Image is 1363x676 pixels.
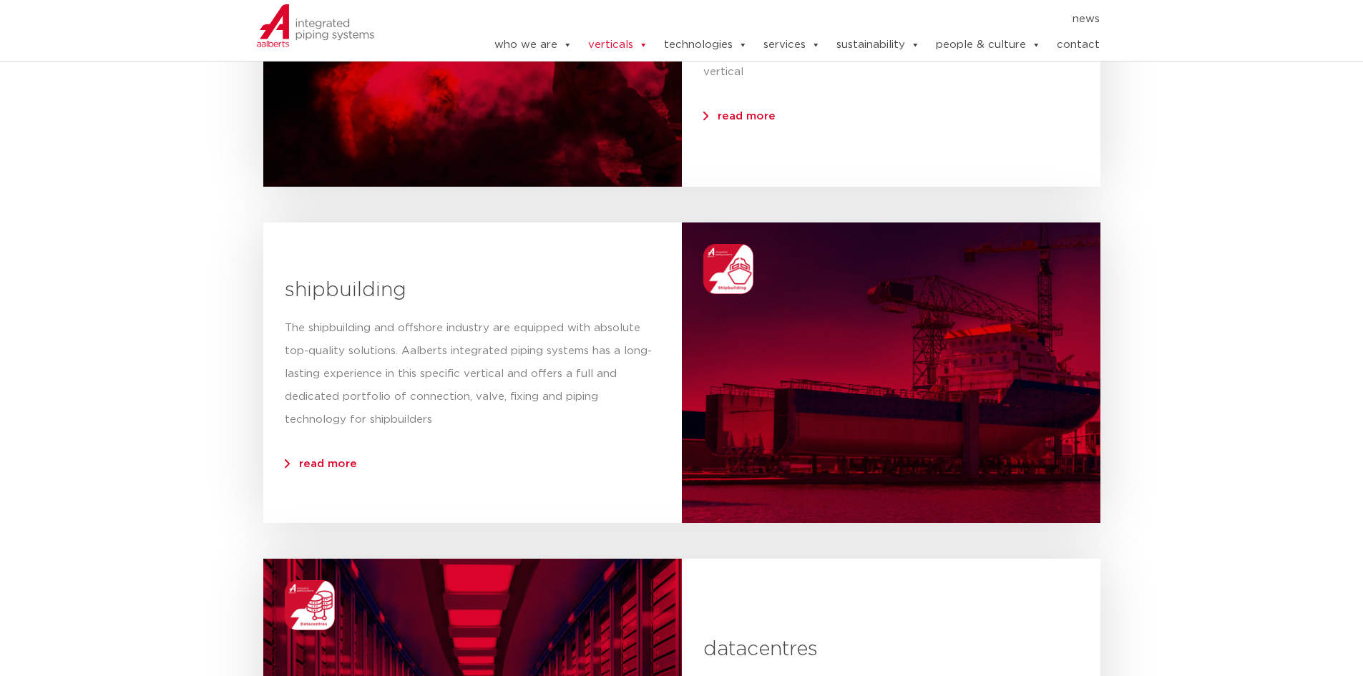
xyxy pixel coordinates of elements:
[451,8,1100,31] nav: Menu
[588,31,648,59] a: verticals
[494,31,572,59] a: who we are
[285,317,660,431] p: The shipbuilding and offshore industry are equipped with absolute top-quality solutions. Aalberts...
[285,580,335,630] img: Aalberts_IPS_icon_datacentres_rgb.png.webp
[299,459,357,469] a: read more
[1057,31,1100,59] a: contact
[664,31,748,59] a: technologies
[1073,8,1100,31] a: news
[703,244,753,294] img: Aalberts_IPS_icon_shipbuilding_rgb.png.webp
[836,31,920,59] a: sustainability
[936,31,1041,59] a: people & culture
[763,31,821,59] a: services
[703,635,1079,665] h3: datacentres
[285,275,660,305] h3: shipbuilding
[718,111,776,122] a: read more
